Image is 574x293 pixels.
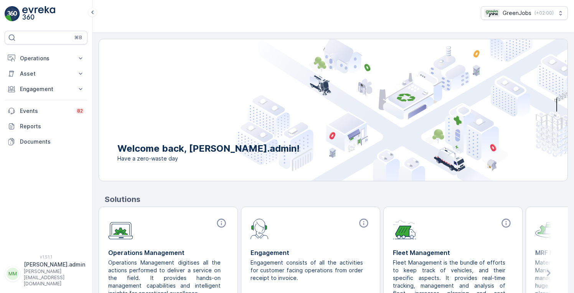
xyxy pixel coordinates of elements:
p: Fleet Management [393,248,513,257]
p: Reports [20,122,84,130]
a: Events82 [5,103,87,119]
a: Documents [5,134,87,149]
img: city illustration [236,39,567,181]
img: module-icon [393,218,416,239]
p: [PERSON_NAME][EMAIL_ADDRESS][DOMAIN_NAME] [24,268,85,287]
img: logo_light-DOdMpM7g.png [22,6,55,22]
p: ⌘B [74,35,82,41]
div: MM [7,268,19,280]
p: Welcome back, [PERSON_NAME].admin! [117,142,300,155]
p: Engagement consists of all the activities for customer facing operations from order receipt to in... [251,259,365,282]
img: module-icon [108,218,133,240]
p: Asset [20,70,72,78]
p: ( +02:00 ) [534,10,554,16]
p: Engagement [20,85,72,93]
p: Documents [20,138,84,146]
button: MM[PERSON_NAME].admin[PERSON_NAME][EMAIL_ADDRESS][DOMAIN_NAME] [5,261,87,287]
p: GreenJobs [503,9,531,17]
button: Operations [5,51,87,66]
span: Have a zero-waste day [117,155,300,162]
p: [PERSON_NAME].admin [24,261,85,268]
button: GreenJobs(+02:00) [481,6,568,20]
button: Engagement [5,81,87,97]
img: logo [5,6,20,22]
p: Operations [20,55,72,62]
p: Events [20,107,71,115]
p: Solutions [105,194,568,205]
p: 82 [77,108,83,114]
img: Green_Jobs_Logo.png [484,9,500,17]
button: Asset [5,66,87,81]
span: v 1.51.1 [5,255,87,259]
p: Engagement [251,248,371,257]
img: module-icon [251,218,269,239]
a: Reports [5,119,87,134]
p: Operations Management [108,248,228,257]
